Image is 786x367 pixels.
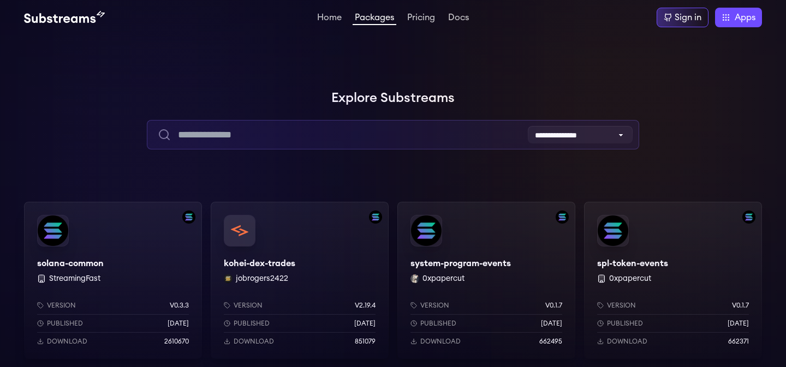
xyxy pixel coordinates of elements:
[607,337,647,346] p: Download
[397,202,575,359] a: Filter by solana networksystem-program-eventssystem-program-events0xpapercut 0xpapercutVersionv0....
[234,337,274,346] p: Download
[47,301,76,310] p: Version
[545,301,562,310] p: v0.1.7
[354,319,376,328] p: [DATE]
[24,202,202,359] a: Filter by solana networksolana-commonsolana-common StreamingFastVersionv0.3.3Published[DATE]Downl...
[211,202,389,359] a: Filter by solana networkkohei-dex-tradeskohei-dex-tradesjobrogers2422 jobrogers2422Versionv2.19.4...
[236,273,288,284] button: jobrogers2422
[234,319,270,328] p: Published
[728,319,749,328] p: [DATE]
[584,202,762,359] a: Filter by solana networkspl-token-eventsspl-token-events 0xpapercutVersionv0.1.7Published[DATE]Do...
[728,337,749,346] p: 662371
[657,8,708,27] a: Sign in
[607,319,643,328] p: Published
[24,87,762,109] h1: Explore Substreams
[675,11,701,24] div: Sign in
[353,13,396,25] a: Packages
[541,319,562,328] p: [DATE]
[742,210,755,224] img: Filter by solana network
[446,13,471,24] a: Docs
[539,337,562,346] p: 662495
[170,301,189,310] p: v0.3.3
[49,273,100,284] button: StreamingFast
[732,301,749,310] p: v0.1.7
[556,210,569,224] img: Filter by solana network
[168,319,189,328] p: [DATE]
[422,273,465,284] button: 0xpapercut
[24,11,105,24] img: Substream's logo
[355,337,376,346] p: 851079
[420,319,456,328] p: Published
[234,301,263,310] p: Version
[420,337,461,346] p: Download
[420,301,449,310] p: Version
[182,210,195,224] img: Filter by solana network
[355,301,376,310] p: v2.19.4
[315,13,344,24] a: Home
[47,337,87,346] p: Download
[609,273,651,284] button: 0xpapercut
[405,13,437,24] a: Pricing
[735,11,755,24] span: Apps
[607,301,636,310] p: Version
[369,210,382,224] img: Filter by solana network
[47,319,83,328] p: Published
[164,337,189,346] p: 2610670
